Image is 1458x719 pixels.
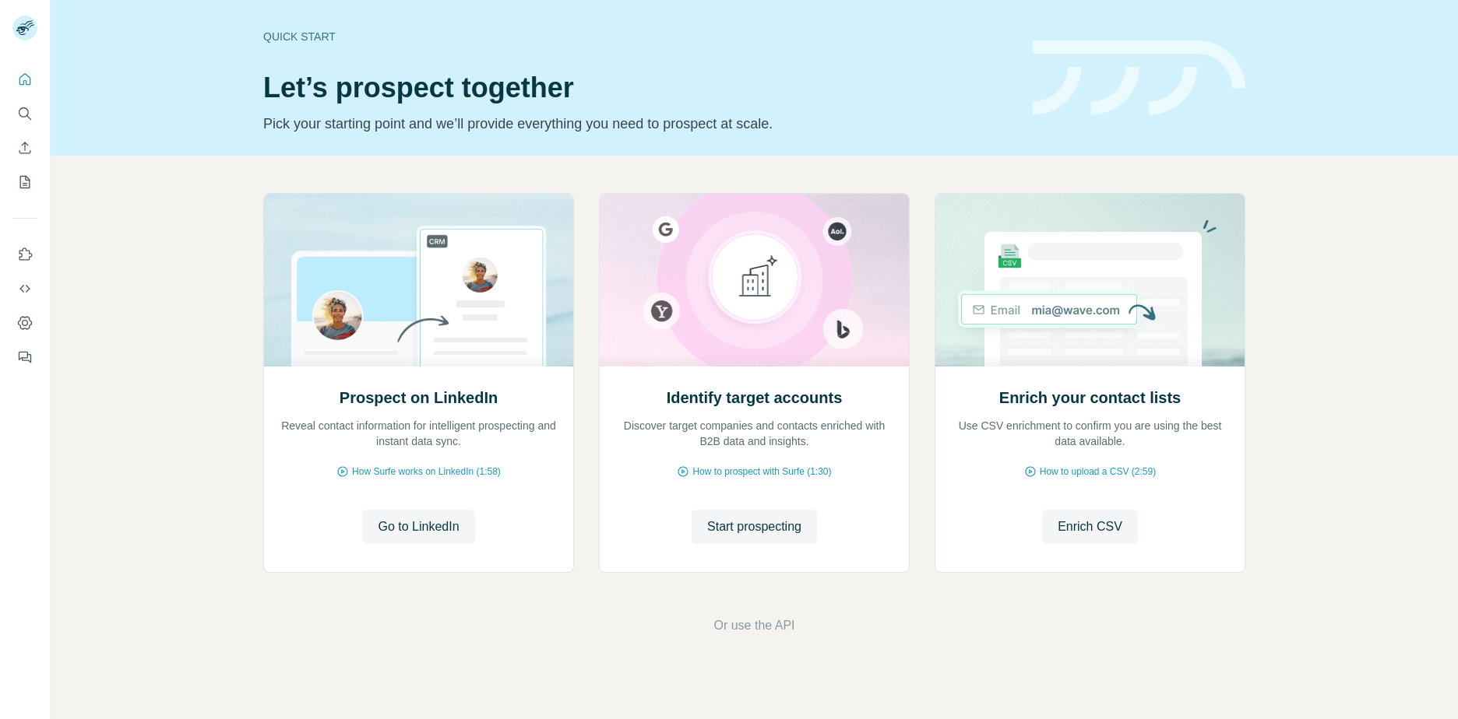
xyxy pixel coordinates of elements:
[263,194,574,367] img: Prospect on LinkedIn
[340,387,498,409] h2: Prospect on LinkedIn
[692,510,817,544] button: Start prospecting
[12,168,37,196] button: My lists
[707,517,801,536] span: Start prospecting
[999,387,1181,409] h2: Enrich your contact lists
[12,134,37,162] button: Enrich CSV
[935,194,1245,367] img: Enrich your contact lists
[667,387,843,409] h2: Identify target accounts
[12,309,37,337] button: Dashboard
[1040,465,1156,479] span: How to upload a CSV (2:59)
[12,65,37,93] button: Quick start
[1033,40,1245,116] img: banner
[362,510,474,544] button: Go to LinkedIn
[713,616,794,635] button: Or use the API
[951,418,1229,449] p: Use CSV enrichment to confirm you are using the best data available.
[12,240,37,268] button: Use Surfe on LinkedIn
[1058,517,1122,536] span: Enrich CSV
[692,465,831,479] span: How to prospect with Surfe (1:30)
[599,194,910,367] img: Identify target accounts
[263,72,1014,103] h1: Let’s prospect together
[1042,510,1138,544] button: Enrich CSV
[12,275,37,303] button: Use Surfe API
[352,465,501,479] span: How Surfe works on LinkedIn (1:58)
[615,418,893,449] p: Discover target companies and contacts enriched with B2B data and insights.
[12,343,37,371] button: Feedback
[280,418,558,449] p: Reveal contact information for intelligent prospecting and instant data sync.
[263,113,1014,135] p: Pick your starting point and we’ll provide everything you need to prospect at scale.
[378,517,459,536] span: Go to LinkedIn
[263,29,1014,44] div: Quick start
[12,100,37,128] button: Search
